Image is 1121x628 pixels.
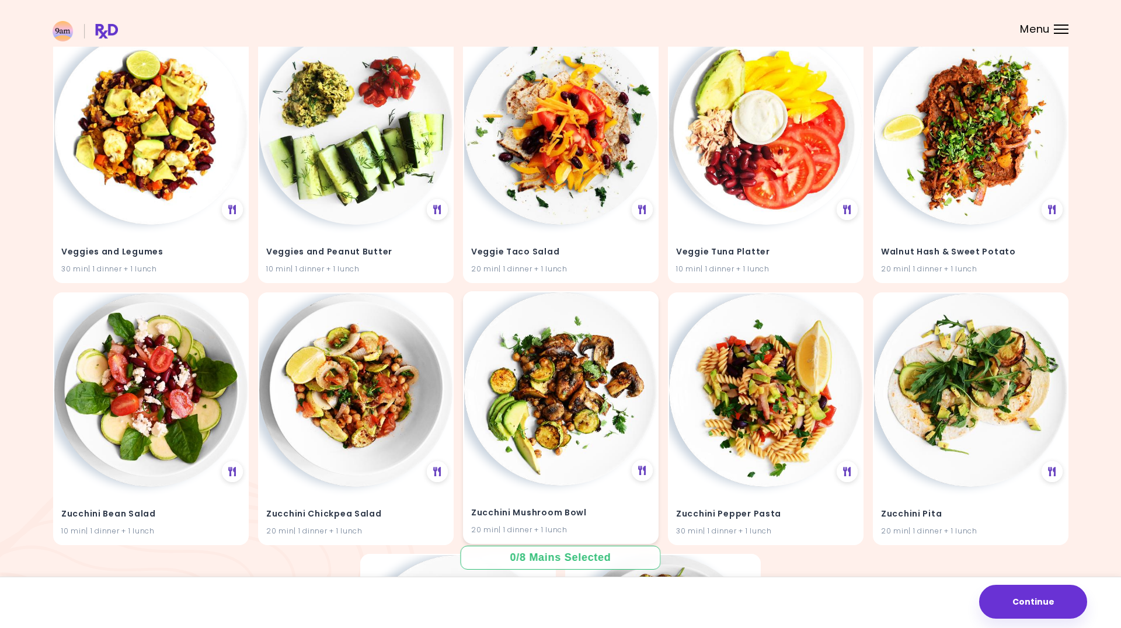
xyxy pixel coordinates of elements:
div: 20 min | 1 dinner + 1 lunch [881,264,1060,275]
div: See Meal Plan [427,461,448,482]
h4: Veggies and Peanut Butter [266,243,445,261]
button: Continue [979,585,1087,619]
h4: Zucchini Bean Salad [61,504,241,523]
div: See Meal Plan [427,199,448,220]
div: See Meal Plan [632,460,653,481]
div: 20 min | 1 dinner + 1 lunch [471,524,650,535]
h4: Zucchini Pepper Pasta [676,504,855,523]
div: See Meal Plan [1042,461,1063,482]
div: See Meal Plan [222,461,243,482]
div: 20 min | 1 dinner + 1 lunch [881,525,1060,536]
div: 10 min | 1 dinner + 1 lunch [266,264,445,275]
div: See Meal Plan [222,199,243,220]
div: 10 min | 1 dinner + 1 lunch [61,525,241,536]
h4: Zucchini Chickpea Salad [266,504,445,523]
div: 20 min | 1 dinner + 1 lunch [266,525,445,536]
h4: Zucchini Mushroom Bowl [471,503,650,522]
img: RxDiet [53,21,118,41]
span: Menu [1020,24,1050,34]
div: 0 / 8 Mains Selected [502,550,619,565]
div: 20 min | 1 dinner + 1 lunch [471,264,650,275]
div: See Meal Plan [837,199,858,220]
div: 10 min | 1 dinner + 1 lunch [676,264,855,275]
div: 30 min | 1 dinner + 1 lunch [61,264,241,275]
h4: Walnut Hash & Sweet Potato [881,243,1060,261]
div: See Meal Plan [837,461,858,482]
h4: Veggies and Legumes [61,243,241,261]
div: See Meal Plan [1042,199,1063,220]
div: 30 min | 1 dinner + 1 lunch [676,525,855,536]
div: See Meal Plan [632,199,653,220]
h4: Veggie Tuna Platter [676,243,855,261]
h4: Zucchini Pita [881,504,1060,523]
h4: Veggie Taco Salad [471,243,650,261]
